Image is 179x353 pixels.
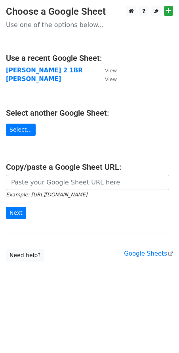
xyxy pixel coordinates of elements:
[97,67,117,74] a: View
[6,76,61,83] a: [PERSON_NAME]
[6,67,83,74] a: [PERSON_NAME] 2 1BR
[6,124,36,136] a: Select...
[105,76,117,82] small: View
[6,21,173,29] p: Use one of the options below...
[6,249,44,262] a: Need help?
[6,175,169,190] input: Paste your Google Sheet URL here
[6,108,173,118] h4: Select another Google Sheet:
[105,68,117,74] small: View
[97,76,117,83] a: View
[6,6,173,17] h3: Choose a Google Sheet
[6,53,173,63] h4: Use a recent Google Sheet:
[6,162,173,172] h4: Copy/paste a Google Sheet URL:
[6,207,26,219] input: Next
[6,192,87,198] small: Example: [URL][DOMAIN_NAME]
[124,250,173,257] a: Google Sheets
